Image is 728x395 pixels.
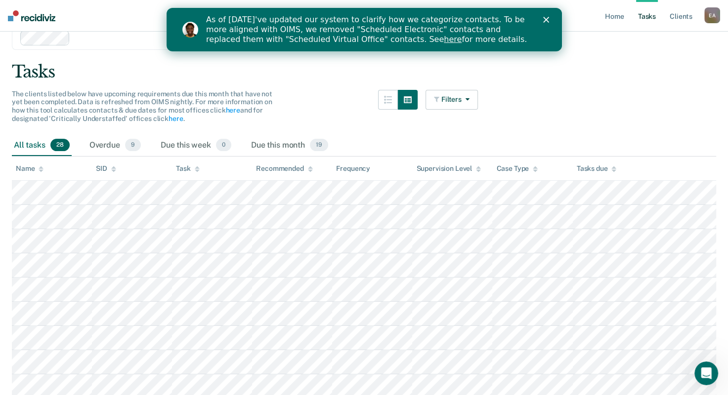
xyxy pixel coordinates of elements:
div: Overdue9 [87,135,143,157]
div: Case Type [496,164,538,173]
div: Due this week0 [159,135,233,157]
div: Tasks [12,62,716,82]
div: Supervision Level [416,164,481,173]
span: The clients listed below have upcoming requirements due this month that have not yet been complet... [12,90,272,122]
img: Recidiviz [8,10,55,21]
div: SID [96,164,116,173]
span: 9 [125,139,141,152]
a: here [277,27,295,36]
div: Frequency [336,164,370,173]
iframe: Intercom live chat banner [167,8,562,51]
div: E A [704,7,720,23]
div: Due this month19 [249,135,330,157]
div: All tasks28 [12,135,72,157]
span: 28 [50,139,70,152]
div: Tasks due [577,164,617,173]
span: 0 [216,139,231,152]
div: Close [377,9,386,15]
iframe: Intercom live chat [694,361,718,385]
button: Filters [426,90,478,110]
button: EA [704,7,720,23]
a: here [225,106,240,114]
span: 19 [310,139,328,152]
div: Task [176,164,199,173]
a: here [169,115,183,122]
div: Recommended [256,164,312,173]
div: Name [16,164,43,173]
